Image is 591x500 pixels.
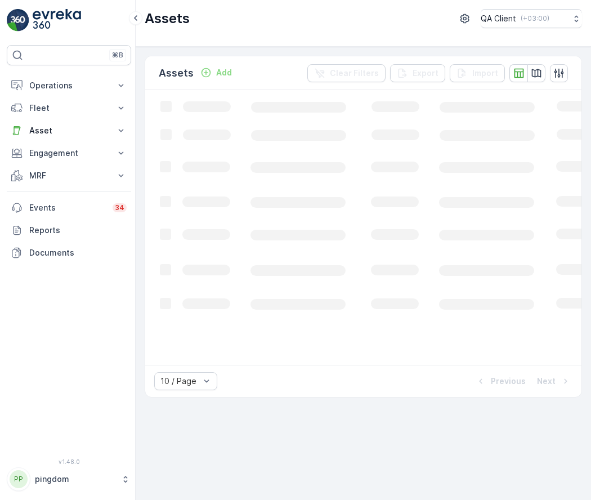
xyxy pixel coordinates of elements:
[159,65,194,81] p: Assets
[196,66,236,79] button: Add
[7,467,131,491] button: PPpingdom
[521,14,549,23] p: ( +03:00 )
[7,219,131,242] a: Reports
[29,170,109,181] p: MRF
[7,142,131,164] button: Engagement
[481,9,582,28] button: QA Client(+03:00)
[7,74,131,97] button: Operations
[390,64,445,82] button: Export
[481,13,516,24] p: QA Client
[474,374,527,388] button: Previous
[29,80,109,91] p: Operations
[29,247,127,258] p: Documents
[33,9,81,32] img: logo_light-DOdMpM7g.png
[7,242,131,264] a: Documents
[7,197,131,219] a: Events34
[491,376,526,387] p: Previous
[536,374,572,388] button: Next
[7,164,131,187] button: MRF
[450,64,505,82] button: Import
[7,97,131,119] button: Fleet
[472,68,498,79] p: Import
[330,68,379,79] p: Clear Filters
[29,102,109,114] p: Fleet
[537,376,556,387] p: Next
[216,67,232,78] p: Add
[7,458,131,465] span: v 1.48.0
[35,474,115,485] p: pingdom
[7,119,131,142] button: Asset
[7,9,29,32] img: logo
[29,225,127,236] p: Reports
[29,125,109,136] p: Asset
[112,51,123,60] p: ⌘B
[307,64,386,82] button: Clear Filters
[115,203,124,212] p: 34
[145,10,190,28] p: Assets
[29,148,109,159] p: Engagement
[413,68,438,79] p: Export
[29,202,106,213] p: Events
[10,470,28,488] div: PP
